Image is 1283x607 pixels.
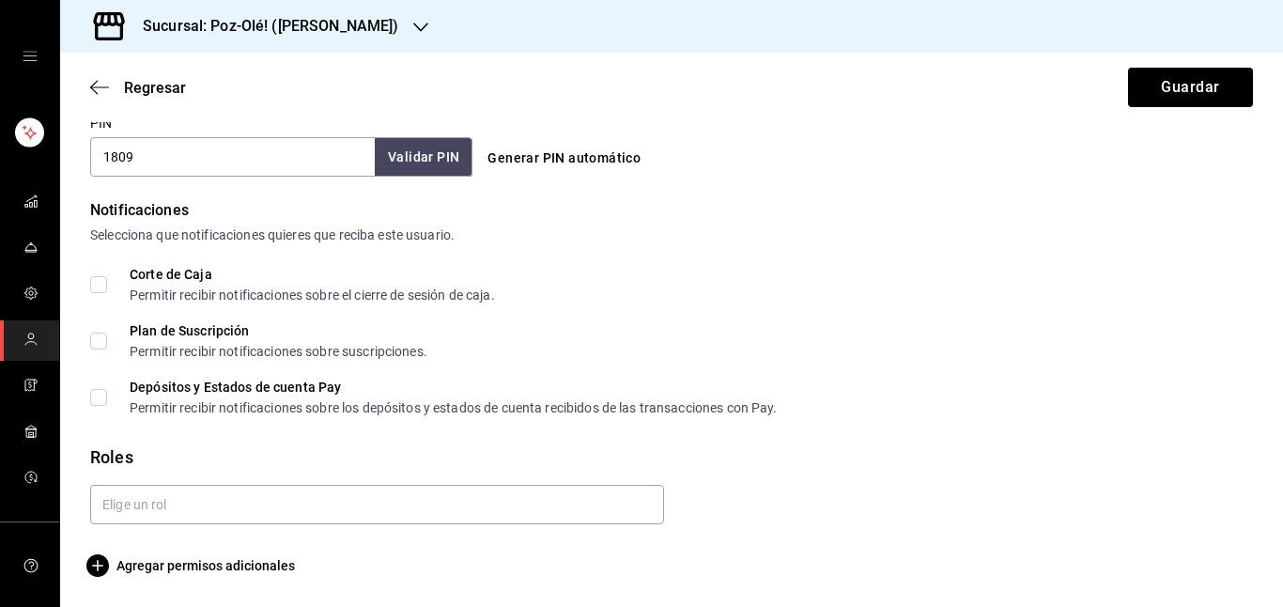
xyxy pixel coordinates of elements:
[90,199,1253,222] div: Notificaciones
[90,226,1253,245] div: Selecciona que notificaciones quieres que reciba este usuario.
[90,444,1253,470] div: Roles
[90,554,295,577] button: Agregar permisos adicionales
[90,485,664,524] input: Elige un rol
[90,79,186,97] button: Regresar
[130,268,495,281] div: Corte de Caja
[130,345,427,358] div: Permitir recibir notificaciones sobre suscripciones.
[90,117,112,130] label: PIN
[90,137,375,177] input: 3 a 6 dígitos
[1128,68,1253,107] button: Guardar
[124,79,186,97] span: Regresar
[375,138,472,177] button: Validar PIN
[130,381,778,394] div: Depósitos y Estados de cuenta Pay
[130,401,778,414] div: Permitir recibir notificaciones sobre los depósitos y estados de cuenta recibidos de las transacc...
[480,141,648,176] button: Generar PIN automático
[128,15,398,38] h3: Sucursal: Poz-Olé! ([PERSON_NAME])
[130,324,427,337] div: Plan de Suscripción
[130,288,495,302] div: Permitir recibir notificaciones sobre el cierre de sesión de caja.
[23,49,38,64] button: open drawer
